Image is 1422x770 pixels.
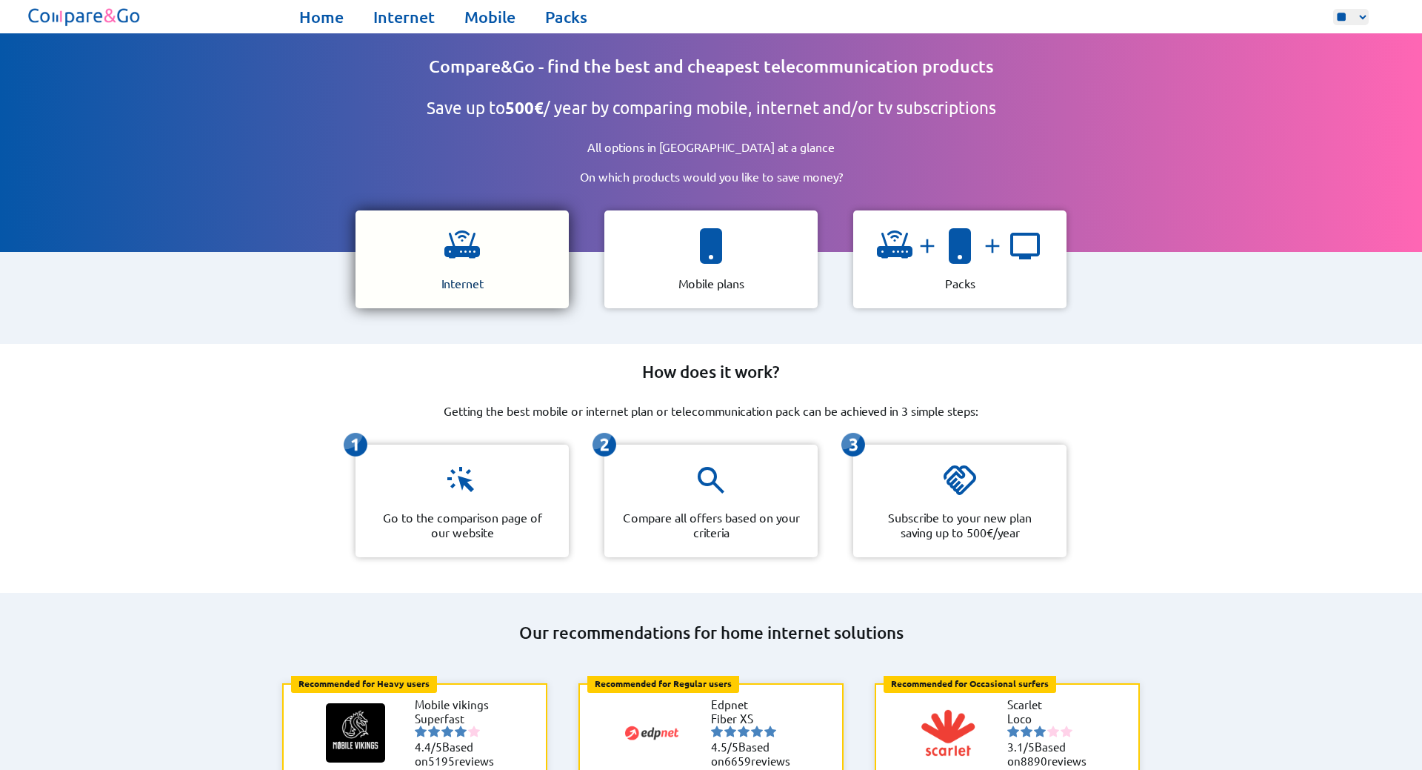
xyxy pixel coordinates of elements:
[711,726,723,737] img: starnr1
[373,7,435,27] a: Internet
[595,677,732,689] b: Recommended for Regular users
[299,7,344,27] a: Home
[841,433,865,457] img: icon representing the third-step
[1007,228,1043,264] img: icon representing a tv
[1034,726,1046,737] img: starnr3
[877,228,912,264] img: icon representing a wifi
[622,703,681,763] img: Logo of Edpnet
[693,462,729,498] img: icon representing a magnifying glass
[1007,726,1019,737] img: starnr1
[415,711,504,726] li: Superfast
[841,210,1078,308] a: icon representing a wifiandicon representing a smartphoneandicon representing a tv Packs
[444,462,480,498] img: icon representing a click
[1007,740,1035,754] span: 3.1/5
[724,754,751,768] span: 6659
[764,726,776,737] img: starnr5
[724,726,736,737] img: starnr2
[738,726,750,737] img: starnr3
[945,276,975,291] p: Packs
[711,740,738,754] span: 4.5/5
[592,433,616,457] img: icon representing the second-step
[427,98,996,119] h2: Save up to / year by comparing mobile, internet and/or tv subscriptions
[1007,711,1096,726] li: Loco
[1047,726,1059,737] img: starnr4
[622,510,800,540] p: Compare all offers based on your criteria
[1021,754,1047,768] span: 8890
[871,510,1049,540] p: Subscribe to your new plan saving up to 500€/year
[1007,697,1096,711] li: Scarlet
[505,98,544,118] b: 500€
[1021,726,1032,737] img: starnr2
[428,726,440,737] img: starnr2
[441,726,453,737] img: starnr3
[978,234,1007,258] img: and
[444,403,978,418] p: Getting the best mobile or internet plan or telecommunication pack can be achieved in 3 simple st...
[267,623,1155,643] h2: Our recommendations for home internet solutions
[693,228,729,264] img: icon representing a smartphone
[751,726,763,737] img: starnr4
[533,169,890,184] p: On which products would you like to save money?
[415,740,442,754] span: 4.4/5
[344,433,367,457] img: icon representing the first-step
[711,740,800,768] li: Based on reviews
[441,276,484,291] p: Internet
[942,228,978,264] img: icon representing a smartphone
[918,703,978,763] img: Logo of Scarlet
[415,740,504,768] li: Based on reviews
[711,697,800,711] li: Edpnet
[942,462,978,498] img: icon representing a handshake
[642,362,780,382] h2: How does it work?
[912,234,942,258] img: and
[1007,740,1096,768] li: Based on reviews
[1061,726,1072,737] img: starnr5
[344,210,581,308] a: icon representing a wifi Internet
[678,276,744,291] p: Mobile plans
[540,139,882,154] p: All options in [GEOGRAPHIC_DATA] at a glance
[891,677,1049,689] b: Recommended for Occasional surfers
[25,4,144,30] img: Logo of Compare&Go
[429,56,994,77] h1: Compare&Go - find the best and cheapest telecommunication products
[592,210,829,308] a: icon representing a smartphone Mobile plans
[711,711,800,726] li: Fiber XS
[464,7,515,27] a: Mobile
[444,228,480,264] img: icon representing a wifi
[468,726,480,737] img: starnr5
[545,7,587,27] a: Packs
[373,510,551,540] p: Go to the comparison page of our website
[415,726,427,737] img: starnr1
[298,677,430,689] b: Recommended for Heavy users
[326,703,385,763] img: Logo of Mobile vikings
[415,697,504,711] li: Mobile vikings
[428,754,455,768] span: 5195
[455,726,467,737] img: starnr4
